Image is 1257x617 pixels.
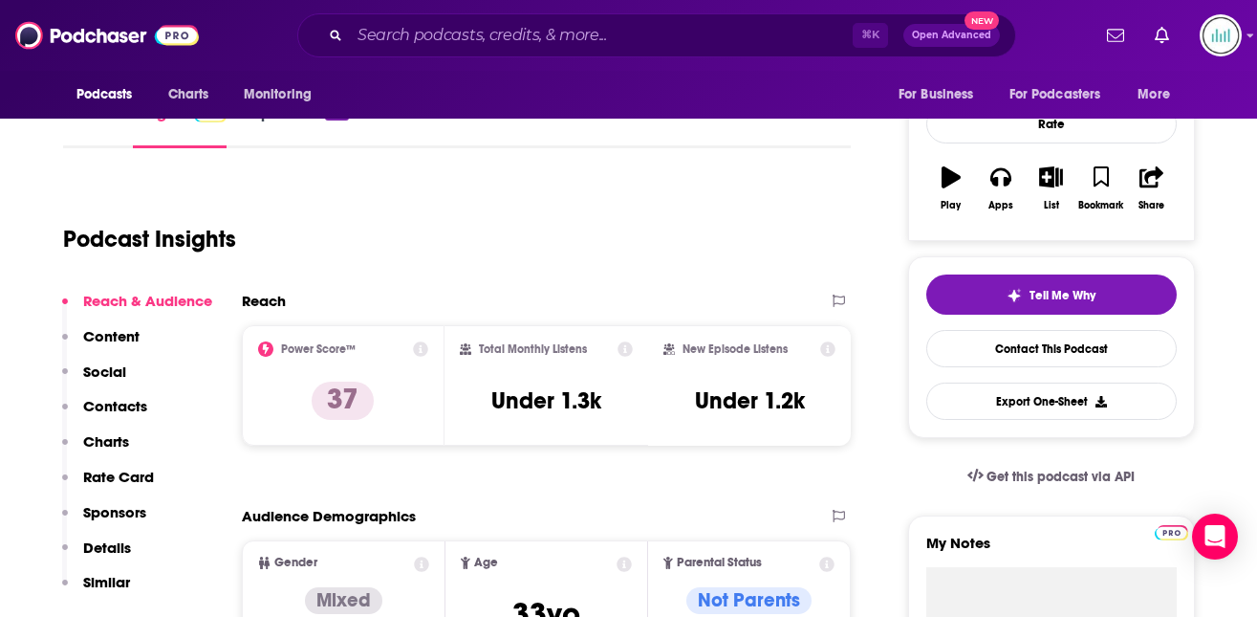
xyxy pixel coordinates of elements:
button: Rate Card [62,468,154,503]
a: Pro website [1155,522,1188,540]
span: For Podcasters [1009,81,1101,108]
a: Contact This Podcast [926,330,1177,367]
div: Share [1138,200,1164,211]
a: InsightsPodchaser Pro [133,104,228,148]
button: Share [1126,154,1176,223]
a: Episodes227 [253,104,348,148]
a: About [63,104,106,148]
span: Gender [274,557,317,569]
p: Social [83,363,126,381]
span: More [1138,81,1170,108]
button: Export One-Sheet [926,383,1177,420]
button: Bookmark [1076,154,1126,223]
a: Show notifications dropdown [1099,19,1132,52]
img: tell me why sparkle [1007,288,1022,303]
button: Apps [976,154,1026,223]
p: Contacts [83,397,147,415]
div: Play [941,200,961,211]
span: Open Advanced [912,31,991,40]
span: ⌘ K [853,23,888,48]
span: Logged in as podglomerate [1200,14,1242,56]
a: Charts [156,77,221,113]
input: Search podcasts, credits, & more... [350,20,853,51]
p: Rate Card [83,468,154,486]
p: Sponsors [83,503,146,521]
button: Social [62,363,126,398]
span: New [964,11,999,30]
h2: Reach [242,292,286,310]
button: open menu [997,77,1129,113]
div: Bookmark [1078,200,1123,211]
a: Show notifications dropdown [1147,19,1177,52]
div: Open Intercom Messenger [1192,514,1238,560]
button: List [1026,154,1075,223]
span: Tell Me Why [1029,288,1095,303]
span: Parental Status [677,557,762,569]
button: Open AdvancedNew [903,24,1000,47]
div: Mixed [305,587,382,614]
button: Charts [62,432,129,468]
p: 37 [312,382,374,420]
h3: Under 1.3k [491,386,601,415]
p: Details [83,539,131,557]
span: Age [474,557,498,569]
button: open menu [63,77,158,113]
div: Rate [926,104,1177,143]
button: Details [62,539,131,574]
h3: Under 1.2k [695,386,805,415]
button: Play [926,154,976,223]
a: Similar [590,104,637,148]
p: Charts [83,432,129,451]
h1: Podcast Insights [63,225,236,253]
button: Contacts [62,397,147,432]
button: open menu [1124,77,1194,113]
div: List [1044,200,1059,211]
button: open menu [230,77,336,113]
span: For Business [899,81,974,108]
a: Reviews [376,104,431,148]
span: Podcasts [76,81,133,108]
label: My Notes [926,534,1177,567]
button: Reach & Audience [62,292,212,327]
button: Show profile menu [1200,14,1242,56]
button: Sponsors [62,503,146,539]
a: Get this podcast via API [952,453,1151,500]
div: Not Parents [686,587,812,614]
p: Content [83,327,140,345]
a: Lists [534,104,563,148]
span: Charts [168,81,209,108]
button: open menu [885,77,998,113]
h2: New Episode Listens [683,342,788,356]
span: Get this podcast via API [986,469,1135,485]
span: Monitoring [244,81,312,108]
div: Search podcasts, credits, & more... [297,13,1016,57]
button: Content [62,327,140,363]
h2: Power Score™ [281,342,356,356]
h2: Audience Demographics [242,507,416,525]
h2: Total Monthly Listens [479,342,587,356]
img: Podchaser Pro [1155,525,1188,540]
a: Credits [458,104,508,148]
button: Similar [62,573,130,608]
p: Reach & Audience [83,292,212,310]
button: tell me why sparkleTell Me Why [926,275,1177,315]
div: Apps [988,200,1013,211]
img: User Profile [1200,14,1242,56]
p: Similar [83,573,130,591]
img: Podchaser - Follow, Share and Rate Podcasts [15,17,199,54]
